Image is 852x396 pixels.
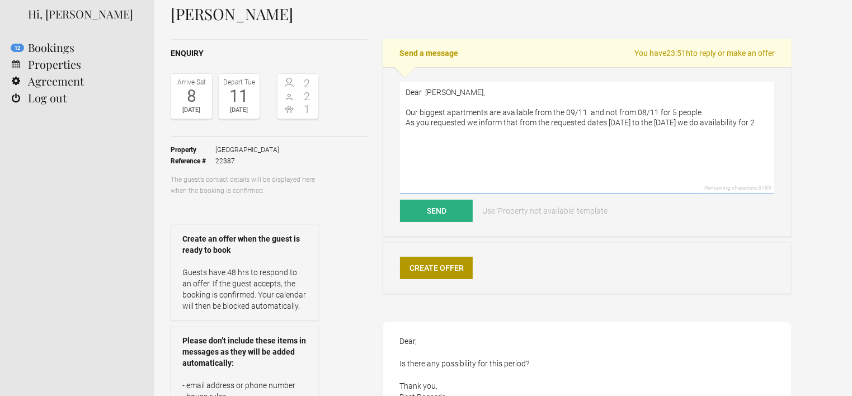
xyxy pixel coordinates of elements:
[182,335,307,369] strong: Please don’t include these items in messages as they will be added automatically:
[298,91,316,102] span: 2
[383,39,792,67] h2: Send a message
[400,257,473,279] a: Create Offer
[171,6,792,22] h1: [PERSON_NAME]
[400,200,473,222] button: Send
[666,49,690,58] flynt-countdown: 23:51h
[634,48,775,59] span: You have to reply or make an offer
[174,105,209,116] div: [DATE]
[11,44,24,52] flynt-notification-badge: 12
[298,78,316,89] span: 2
[182,267,307,312] p: Guests have 48 hrs to respond to an offer. If the guest accepts, the booking is confirmed. Your c...
[171,174,319,196] p: The guest’s contact details will be displayed here when the booking is confirmed.
[182,233,307,256] strong: Create an offer when the guest is ready to book
[298,103,316,115] span: 1
[215,155,279,167] span: 22387
[174,88,209,105] div: 8
[171,48,368,59] h2: Enquiry
[171,155,215,167] strong: Reference #
[222,77,257,88] div: Depart Tue
[174,77,209,88] div: Arrive Sat
[222,105,257,116] div: [DATE]
[171,144,215,155] strong: Property
[215,144,279,155] span: [GEOGRAPHIC_DATA]
[222,88,257,105] div: 11
[474,200,615,222] a: Use 'Property not available' template
[28,6,137,22] div: Hi, [PERSON_NAME]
